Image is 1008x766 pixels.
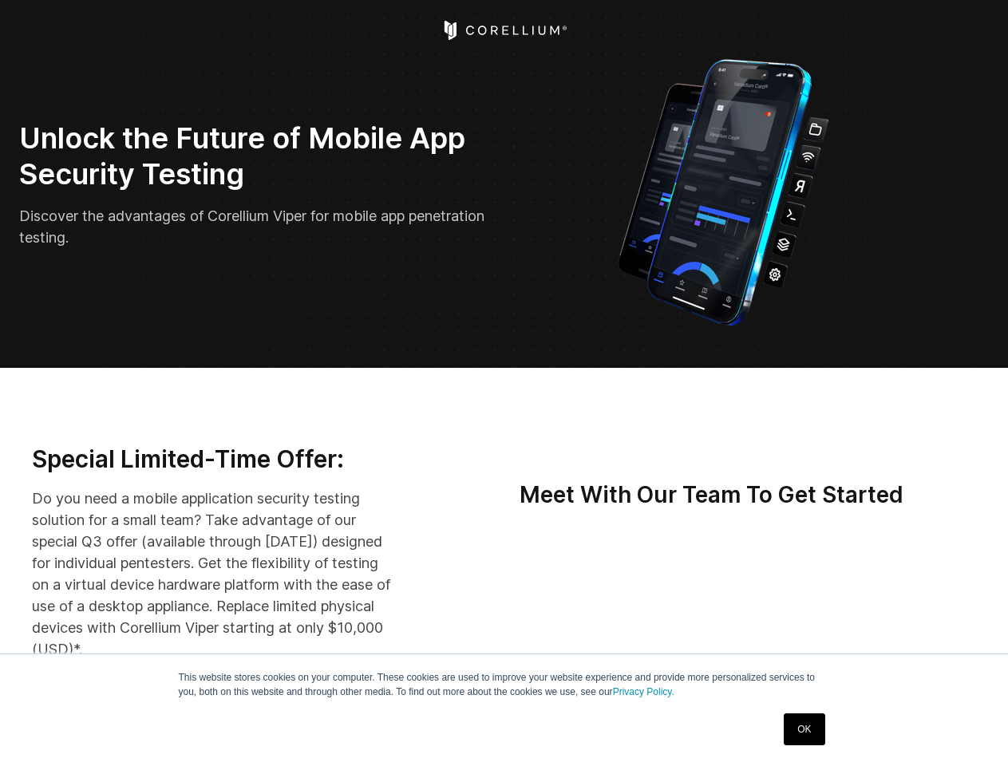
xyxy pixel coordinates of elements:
[19,207,484,246] span: Discover the advantages of Corellium Viper for mobile app penetration testing.
[441,21,567,40] a: Corellium Home
[19,120,493,192] h2: Unlock the Future of Mobile App Security Testing
[32,444,394,475] h3: Special Limited-Time Offer:
[179,670,830,699] p: This website stores cookies on your computer. These cookies are used to improve your website expe...
[784,713,824,745] a: OK
[520,481,903,508] strong: Meet With Our Team To Get Started
[603,51,844,330] img: Corellium_VIPER_Hero_1_1x
[613,686,674,697] a: Privacy Policy.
